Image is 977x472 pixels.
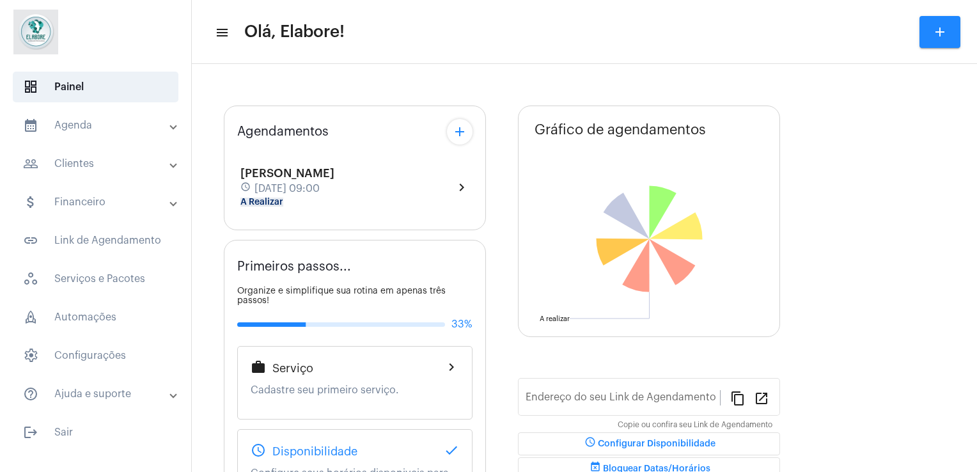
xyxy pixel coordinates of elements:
[13,417,178,448] span: Sair
[244,22,345,42] span: Olá, Elabore!
[618,421,772,430] mat-hint: Copie ou confira seu Link de Agendamento
[240,198,283,207] mat-chip: A Realizar
[251,443,266,458] mat-icon: schedule
[254,183,320,194] span: [DATE] 09:00
[13,72,178,102] span: Painel
[251,384,459,396] p: Cadastre seu primeiro serviço.
[23,386,38,402] mat-icon: sidenav icon
[272,445,357,458] span: Disponibilidade
[272,362,313,375] span: Serviço
[237,125,329,139] span: Agendamentos
[10,6,61,58] img: 4c6856f8-84c7-1050-da6c-cc5081a5dbaf.jpg
[23,425,38,440] mat-icon: sidenav icon
[23,271,38,287] span: sidenav icon
[454,180,469,195] mat-icon: chevron_right
[932,24,948,40] mat-icon: add
[13,340,178,371] span: Configurações
[23,79,38,95] span: sidenav icon
[444,443,459,458] mat-icon: done
[240,182,252,196] mat-icon: schedule
[23,156,171,171] mat-panel-title: Clientes
[13,225,178,256] span: Link de Agendamento
[8,110,191,141] mat-expansion-panel-header: sidenav iconAgenda
[452,124,467,139] mat-icon: add
[582,436,598,452] mat-icon: schedule
[23,310,38,325] span: sidenav icon
[8,379,191,409] mat-expansion-panel-header: sidenav iconAjuda e suporte
[518,432,780,455] button: Configurar Disponibilidade
[215,25,228,40] mat-icon: sidenav icon
[23,233,38,248] mat-icon: sidenav icon
[582,439,715,448] span: Configurar Disponibilidade
[237,260,351,274] span: Primeiros passos...
[444,359,459,375] mat-icon: chevron_right
[23,118,171,133] mat-panel-title: Agenda
[237,287,446,305] span: Organize e simplifique sua rotina em apenas três passos!
[23,348,38,363] span: sidenav icon
[754,390,769,405] mat-icon: open_in_new
[23,118,38,133] mat-icon: sidenav icon
[730,390,746,405] mat-icon: content_copy
[526,394,720,405] input: Link
[13,302,178,333] span: Automações
[8,187,191,217] mat-expansion-panel-header: sidenav iconFinanceiro
[251,359,266,375] mat-icon: work
[240,168,334,179] span: [PERSON_NAME]
[23,386,171,402] mat-panel-title: Ajuda e suporte
[535,122,706,138] span: Gráfico de agendamentos
[23,156,38,171] mat-icon: sidenav icon
[23,194,171,210] mat-panel-title: Financeiro
[23,194,38,210] mat-icon: sidenav icon
[13,264,178,294] span: Serviços e Pacotes
[540,315,570,322] text: A realizar
[451,319,473,330] span: 33%
[8,148,191,179] mat-expansion-panel-header: sidenav iconClientes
